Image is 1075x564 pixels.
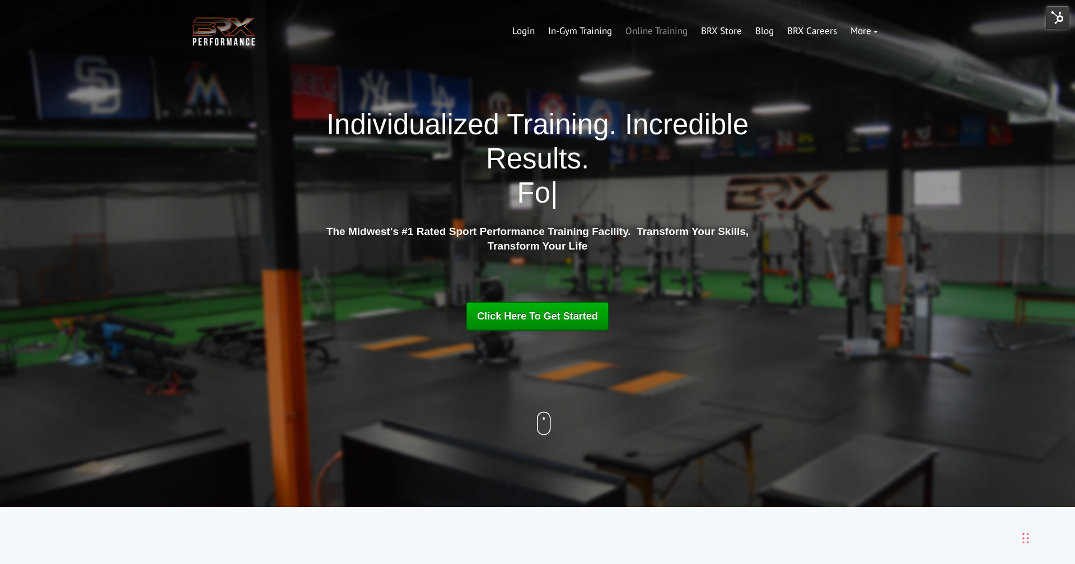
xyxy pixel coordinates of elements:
[541,18,619,45] a: In-Gym Training
[844,18,885,45] a: More
[477,311,598,322] span: Click Here To Get Started
[550,177,558,209] span: |
[322,107,753,210] h1: Individualized Training. Incredible Results.
[506,18,541,45] a: Login
[517,177,551,209] span: Fo
[694,18,749,45] a: BRX Store
[749,18,780,45] a: Blog
[910,443,1075,564] iframe: Chat Widget
[326,225,749,252] strong: The Midwest's #1 Rated Sport Performance Training Facility. Transform Your Skills, Transform Your...
[1022,521,1029,555] div: Drag
[780,18,844,45] a: BRX Careers
[190,15,258,49] img: BRX Transparent Logo-2
[506,18,885,45] div: Navigation Menu
[619,18,694,45] a: Online Training
[1046,6,1069,29] img: HubSpot Tools Menu Toggle
[466,302,609,331] a: Click Here To Get Started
